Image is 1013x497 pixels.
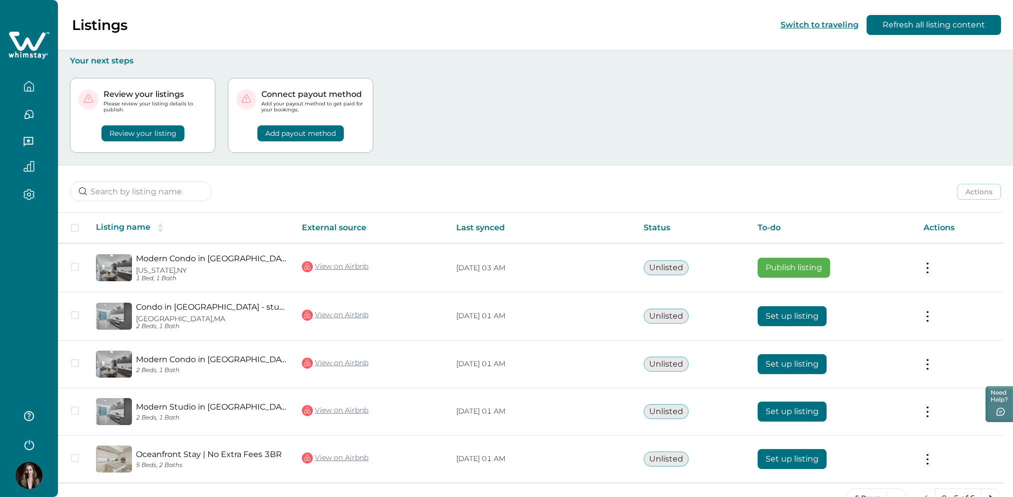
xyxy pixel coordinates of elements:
[302,404,368,417] a: View on Airbnb
[758,258,830,278] button: Publish listing
[758,402,827,422] button: Set up listing
[302,357,368,370] a: View on Airbnb
[103,101,207,113] p: Please review your listing details to publish.
[136,355,286,364] a: Modern Condo in [GEOGRAPHIC_DATA] 50
[96,254,132,281] img: propertyImage_Modern Condo in Downtown Miami 1609
[101,125,184,141] button: Review your listing
[758,449,827,469] button: Set up listing
[150,223,170,233] button: sorting
[916,213,1004,243] th: Actions
[781,20,859,29] button: Switch to traveling
[644,357,689,372] button: Unlisted
[72,16,127,33] p: Listings
[136,323,286,330] p: 2 Beds, 1 Bath
[644,309,689,324] button: Unlisted
[70,56,1001,66] p: Your next steps
[88,213,294,243] th: Listing name
[257,125,344,141] button: Add payout method
[456,359,628,369] p: [DATE] 01 AM
[456,263,628,273] p: [DATE] 03 AM
[644,452,689,467] button: Unlisted
[96,398,132,425] img: propertyImage_Modern Studio in Downtown Miami +18 | Steps to Met
[136,315,286,323] p: [GEOGRAPHIC_DATA], MA
[136,302,286,312] a: Condo in [GEOGRAPHIC_DATA] - studio 21
[636,213,750,243] th: Status
[103,89,207,99] p: Review your listings
[456,311,628,321] p: [DATE] 01 AM
[70,181,212,201] input: Search by listing name
[136,402,286,412] a: Modern Studio in [GEOGRAPHIC_DATA] +18 | Steps to Met
[456,407,628,417] p: [DATE] 01 AM
[136,414,286,422] p: 2 Beds, 1 Bath
[448,213,636,243] th: Last synced
[136,254,286,263] a: Modern Condo in [GEOGRAPHIC_DATA] 1609
[96,446,132,473] img: propertyImage_Oceanfront Stay | No Extra Fees 3BR
[136,462,286,469] p: 5 Beds, 2 Baths
[456,454,628,464] p: [DATE] 01 AM
[750,213,916,243] th: To-do
[294,213,448,243] th: External source
[96,303,132,330] img: propertyImage_Condo in Downtown Miami - studio 21
[96,351,132,378] img: propertyImage_Modern Condo in Downtown Miami 50
[758,354,827,374] button: Set up listing
[302,452,368,465] a: View on Airbnb
[644,260,689,275] button: Unlisted
[867,15,1001,35] button: Refresh all listing content
[136,367,286,374] p: 2 Beds, 1 Bath
[758,306,827,326] button: Set up listing
[15,462,42,489] img: Whimstay Host
[644,404,689,419] button: Unlisted
[261,89,365,99] p: Connect payout method
[261,101,365,113] p: Add your payout method to get paid for your bookings.
[302,260,368,273] a: View on Airbnb
[136,266,286,275] p: [US_STATE], NY
[136,275,286,282] p: 1 Bed, 1 Bath
[302,309,368,322] a: View on Airbnb
[957,184,1001,200] button: Actions
[136,450,286,459] a: Oceanfront Stay | No Extra Fees 3BR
